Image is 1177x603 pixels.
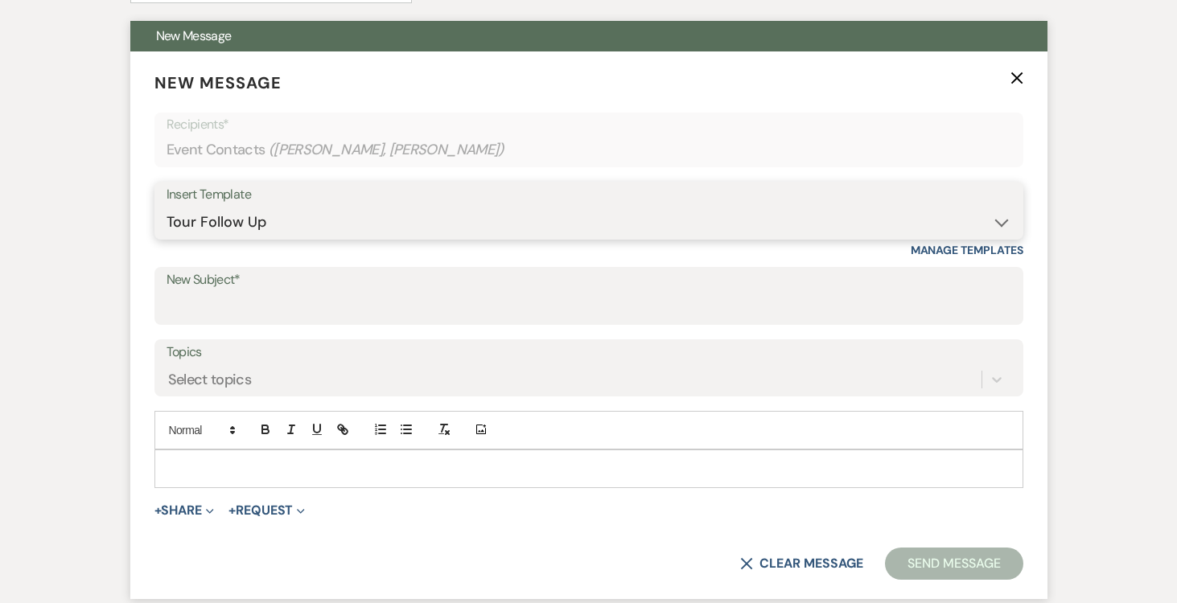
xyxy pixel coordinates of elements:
[228,504,305,517] button: Request
[167,269,1011,292] label: New Subject*
[168,368,252,390] div: Select topics
[156,27,232,44] span: New Message
[885,548,1023,580] button: Send Message
[911,243,1023,257] a: Manage Templates
[167,341,1011,364] label: Topics
[154,504,215,517] button: Share
[167,183,1011,207] div: Insert Template
[740,557,862,570] button: Clear message
[228,504,236,517] span: +
[269,139,505,161] span: ( [PERSON_NAME], [PERSON_NAME] )
[154,504,162,517] span: +
[167,134,1011,166] div: Event Contacts
[154,72,282,93] span: New Message
[167,114,1011,135] p: Recipients*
